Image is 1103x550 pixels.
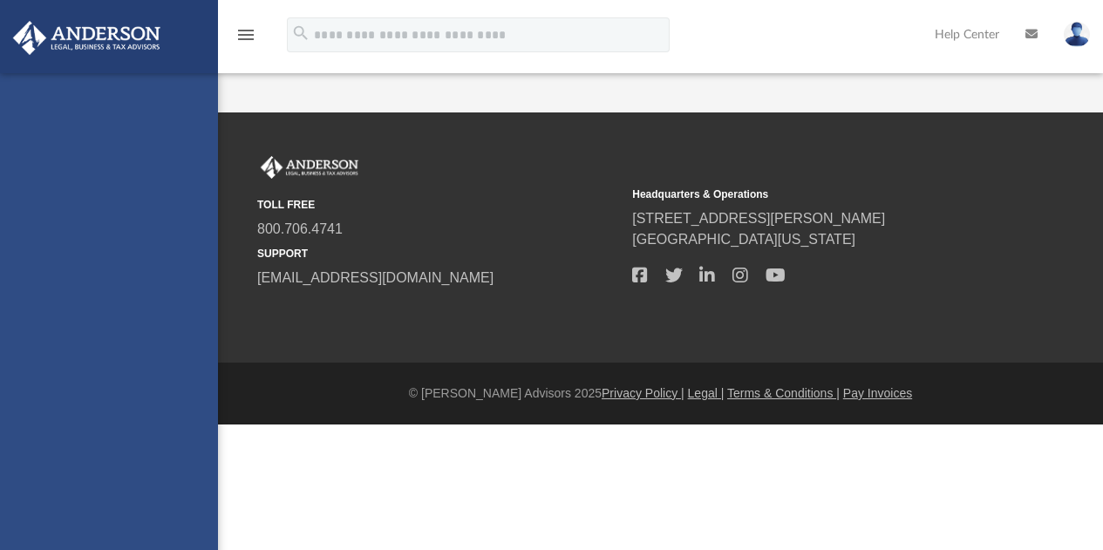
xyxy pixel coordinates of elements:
a: [GEOGRAPHIC_DATA][US_STATE] [632,232,855,247]
img: Anderson Advisors Platinum Portal [257,156,362,179]
small: Headquarters & Operations [632,187,995,202]
a: [EMAIL_ADDRESS][DOMAIN_NAME] [257,270,494,285]
a: Pay Invoices [843,386,912,400]
img: User Pic [1064,22,1090,47]
small: SUPPORT [257,246,620,261]
img: Anderson Advisors Platinum Portal [8,21,166,55]
a: menu [235,33,256,45]
div: © [PERSON_NAME] Advisors 2025 [218,384,1103,403]
a: Privacy Policy | [602,386,684,400]
a: [STREET_ADDRESS][PERSON_NAME] [632,211,885,226]
i: search [291,24,310,43]
a: Legal | [688,386,725,400]
a: 800.706.4741 [257,221,343,236]
a: Terms & Conditions | [727,386,840,400]
i: menu [235,24,256,45]
small: TOLL FREE [257,197,620,213]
